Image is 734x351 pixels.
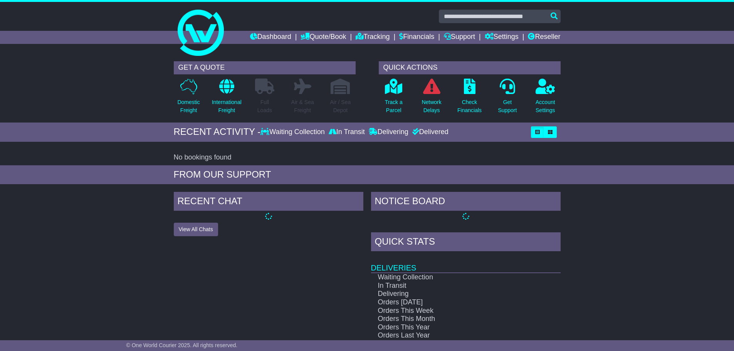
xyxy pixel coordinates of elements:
p: Air & Sea Freight [291,98,314,114]
a: Track aParcel [385,78,403,119]
p: Account Settings [536,98,555,114]
a: GetSupport [497,78,517,119]
a: Dashboard [250,31,291,44]
p: Network Delays [422,98,441,114]
a: Quote/Book [301,31,346,44]
a: NetworkDelays [421,78,442,119]
td: Orders [DATE] [371,298,533,307]
p: International Freight [212,98,242,114]
p: Check Financials [457,98,482,114]
a: Tracking [356,31,390,44]
div: FROM OUR SUPPORT [174,169,561,180]
a: Support [444,31,475,44]
span: © One World Courier 2025. All rights reserved. [126,342,238,348]
p: Full Loads [255,98,274,114]
a: InternationalFreight [212,78,242,119]
div: RECENT ACTIVITY - [174,126,261,138]
div: QUICK ACTIONS [379,61,561,74]
td: Orders This Week [371,307,533,315]
a: AccountSettings [535,78,556,119]
div: Delivered [410,128,448,136]
a: Settings [485,31,519,44]
td: Orders This Month [371,315,533,323]
td: Orders This Year [371,323,533,332]
a: DomesticFreight [177,78,200,119]
div: RECENT CHAT [174,192,363,213]
td: In Transit [371,282,533,290]
a: Reseller [528,31,560,44]
div: In Transit [327,128,367,136]
p: Air / Sea Depot [330,98,351,114]
a: Financials [399,31,434,44]
div: Delivering [367,128,410,136]
div: NOTICE BOARD [371,192,561,213]
div: Waiting Collection [260,128,326,136]
td: Waiting Collection [371,273,533,282]
p: Get Support [498,98,517,114]
button: View All Chats [174,223,218,236]
div: GET A QUOTE [174,61,356,74]
p: Domestic Freight [177,98,200,114]
div: Quick Stats [371,232,561,253]
td: Orders Last Year [371,331,533,340]
td: Deliveries [371,253,561,273]
td: Delivering [371,290,533,298]
div: No bookings found [174,153,561,162]
a: CheckFinancials [457,78,482,119]
p: Track a Parcel [385,98,403,114]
